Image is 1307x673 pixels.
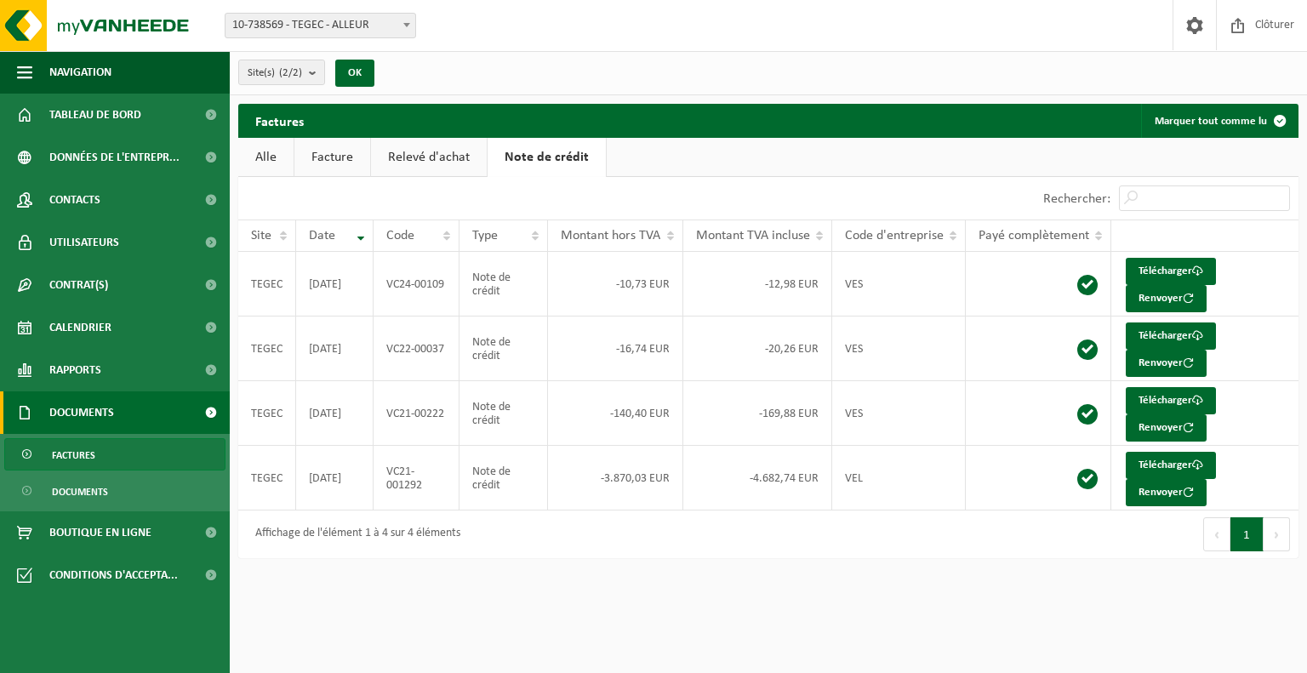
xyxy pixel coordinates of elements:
span: Navigation [49,51,111,94]
td: -4.682,74 EUR [683,446,832,510]
td: [DATE] [296,381,374,446]
span: Code [386,229,414,242]
td: -140,40 EUR [548,381,683,446]
td: VC21-001292 [374,446,459,510]
span: Montant TVA incluse [696,229,810,242]
a: Télécharger [1126,387,1216,414]
span: Payé complètement [979,229,1089,242]
td: -169,88 EUR [683,381,832,446]
span: Type [472,229,498,242]
td: TEGEC [238,252,296,317]
a: Relevé d'achat [371,138,487,177]
td: Note de crédit [459,381,548,446]
button: Renvoyer [1126,414,1207,442]
span: Conditions d'accepta... [49,554,178,596]
td: TEGEC [238,446,296,510]
span: Boutique en ligne [49,511,151,554]
span: Données de l'entrepr... [49,136,180,179]
td: VC21-00222 [374,381,459,446]
td: [DATE] [296,446,374,510]
td: -16,74 EUR [548,317,683,381]
span: Documents [49,391,114,434]
button: Previous [1203,517,1230,551]
td: VC24-00109 [374,252,459,317]
a: Note de crédit [488,138,606,177]
button: Next [1264,517,1290,551]
span: Contrat(s) [49,264,108,306]
td: VES [832,317,966,381]
td: Note de crédit [459,446,548,510]
count: (2/2) [279,67,302,78]
td: Note de crédit [459,317,548,381]
td: VES [832,381,966,446]
td: [DATE] [296,317,374,381]
a: Alle [238,138,294,177]
span: Calendrier [49,306,111,349]
span: Contacts [49,179,100,221]
button: Marquer tout comme lu [1141,104,1297,138]
button: Renvoyer [1126,479,1207,506]
span: Site(s) [248,60,302,86]
td: TEGEC [238,381,296,446]
button: OK [335,60,374,87]
span: 10-738569 - TEGEC - ALLEUR [225,14,415,37]
td: -3.870,03 EUR [548,446,683,510]
h2: Factures [238,104,321,137]
a: Factures [4,438,225,471]
span: Factures [52,439,95,471]
td: [DATE] [296,252,374,317]
span: Rapports [49,349,101,391]
button: Site(s)(2/2) [238,60,325,85]
a: Télécharger [1126,322,1216,350]
button: Renvoyer [1126,285,1207,312]
td: TEGEC [238,317,296,381]
td: VES [832,252,966,317]
label: Rechercher: [1043,192,1110,206]
button: 1 [1230,517,1264,551]
a: Facture [294,138,370,177]
span: Montant hors TVA [561,229,660,242]
td: -12,98 EUR [683,252,832,317]
a: Documents [4,475,225,507]
div: Affichage de l'élément 1 à 4 sur 4 éléments [247,519,460,550]
span: Date [309,229,335,242]
span: Documents [52,476,108,508]
span: Utilisateurs [49,221,119,264]
span: Code d'entreprise [845,229,944,242]
span: 10-738569 - TEGEC - ALLEUR [225,13,416,38]
span: Site [251,229,271,242]
button: Renvoyer [1126,350,1207,377]
td: -20,26 EUR [683,317,832,381]
td: Note de crédit [459,252,548,317]
td: VEL [832,446,966,510]
a: Télécharger [1126,452,1216,479]
td: VC22-00037 [374,317,459,381]
a: Télécharger [1126,258,1216,285]
td: -10,73 EUR [548,252,683,317]
span: Tableau de bord [49,94,141,136]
